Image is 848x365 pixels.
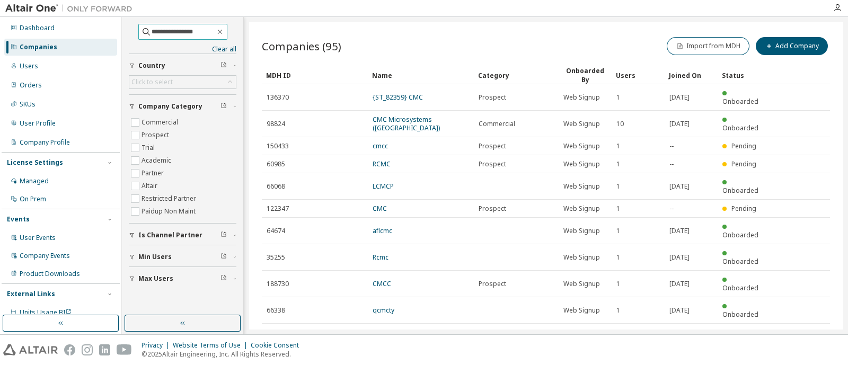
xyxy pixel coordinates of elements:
[142,116,180,129] label: Commercial
[722,230,758,239] span: Onboarded
[20,195,46,203] div: On Prem
[267,280,289,288] span: 188730
[142,341,173,350] div: Privacy
[731,141,756,150] span: Pending
[669,306,690,315] span: [DATE]
[267,182,285,191] span: 66068
[138,102,202,111] span: Company Category
[20,177,49,185] div: Managed
[220,231,227,239] span: Clear filter
[669,204,674,213] span: --
[131,78,173,86] div: Click to select
[479,160,506,168] span: Prospect
[372,67,470,84] div: Name
[267,120,285,128] span: 98824
[722,97,758,106] span: Onboarded
[267,93,289,102] span: 136370
[267,227,285,235] span: 64674
[82,344,93,355] img: instagram.svg
[669,160,674,168] span: --
[722,123,758,132] span: Onboarded
[479,142,506,150] span: Prospect
[138,253,172,261] span: Min Users
[667,37,749,55] button: Import from MDH
[7,158,63,167] div: License Settings
[479,120,515,128] span: Commercial
[373,253,388,262] a: Rcmc
[267,160,285,168] span: 60985
[267,253,285,262] span: 35255
[563,160,600,168] span: Web Signup
[220,274,227,283] span: Clear filter
[669,67,713,84] div: Joined On
[251,341,305,350] div: Cookie Consent
[722,186,758,195] span: Onboarded
[142,205,198,218] label: Paidup Non Maint
[563,120,600,128] span: Web Signup
[616,182,620,191] span: 1
[563,142,600,150] span: Web Signup
[669,120,690,128] span: [DATE]
[7,290,55,298] div: External Links
[479,204,506,213] span: Prospect
[20,270,80,278] div: Product Downloads
[669,253,690,262] span: [DATE]
[563,227,600,235] span: Web Signup
[142,180,160,192] label: Altair
[20,100,36,109] div: SKUs
[262,39,341,54] span: Companies (95)
[117,344,132,355] img: youtube.svg
[373,226,392,235] a: aflcmc
[722,283,758,292] span: Onboarded
[731,204,756,213] span: Pending
[142,154,173,167] label: Academic
[731,159,756,168] span: Pending
[373,204,387,213] a: CMC
[138,61,165,70] span: Country
[616,204,620,213] span: 1
[20,234,56,242] div: User Events
[129,76,236,88] div: Click to select
[267,306,285,315] span: 66338
[616,93,620,102] span: 1
[373,279,391,288] a: CMCC
[7,215,30,224] div: Events
[563,253,600,262] span: Web Signup
[138,231,202,239] span: Is Channel Partner
[722,310,758,319] span: Onboarded
[669,93,690,102] span: [DATE]
[129,45,236,54] a: Clear all
[173,341,251,350] div: Website Terms of Use
[616,253,620,262] span: 1
[616,120,624,128] span: 10
[20,252,70,260] div: Company Events
[20,308,72,317] span: Units Usage BI
[129,267,236,290] button: Max Users
[756,37,828,55] button: Add Company
[373,93,423,102] a: {ST_82359} CMC
[20,81,42,90] div: Orders
[669,182,690,191] span: [DATE]
[220,61,227,70] span: Clear filter
[722,257,758,266] span: Onboarded
[563,280,600,288] span: Web Signup
[266,67,364,84] div: MDH ID
[20,62,38,70] div: Users
[669,280,690,288] span: [DATE]
[479,93,506,102] span: Prospect
[5,3,138,14] img: Altair One
[64,344,75,355] img: facebook.svg
[138,274,173,283] span: Max Users
[129,95,236,118] button: Company Category
[563,66,607,84] div: Onboarded By
[20,119,56,128] div: User Profile
[142,350,305,359] p: © 2025 Altair Engineering, Inc. All Rights Reserved.
[722,67,766,84] div: Status
[267,204,289,213] span: 122347
[373,306,394,315] a: qcmcty
[129,54,236,77] button: Country
[373,159,391,168] a: RCMC
[142,192,198,205] label: Restricted Partner
[669,227,690,235] span: [DATE]
[99,344,110,355] img: linkedin.svg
